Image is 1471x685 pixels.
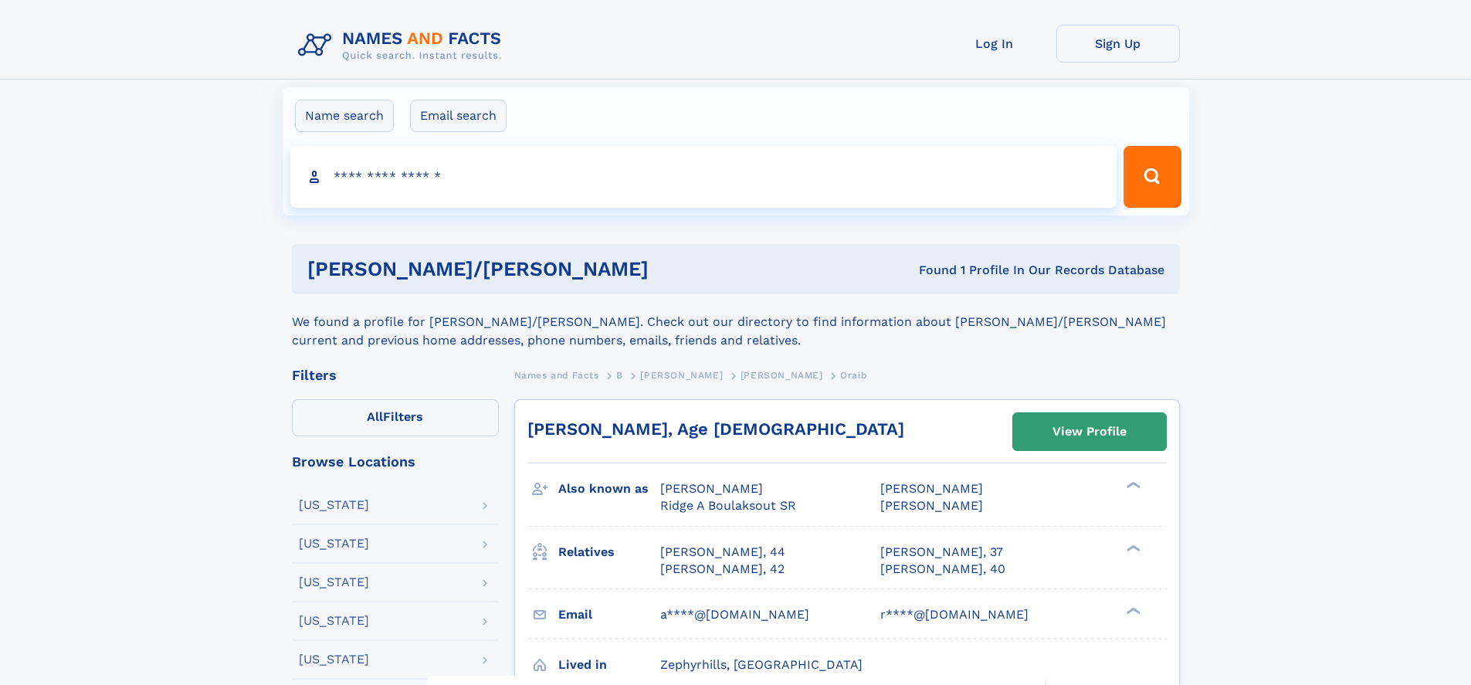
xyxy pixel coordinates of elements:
[299,499,369,511] div: [US_STATE]
[299,576,369,588] div: [US_STATE]
[290,146,1117,208] input: search input
[640,365,723,385] a: [PERSON_NAME]
[307,259,784,279] h1: [PERSON_NAME]/[PERSON_NAME]
[616,365,623,385] a: B
[880,561,1005,578] a: [PERSON_NAME], 40
[558,476,660,502] h3: Also known as
[292,294,1180,350] div: We found a profile for [PERSON_NAME]/[PERSON_NAME]. Check out our directory to find information a...
[660,481,763,496] span: [PERSON_NAME]
[295,100,394,132] label: Name search
[640,370,723,381] span: [PERSON_NAME]
[292,399,499,436] label: Filters
[660,498,796,513] span: Ridge A Boulaksout SR
[292,455,499,469] div: Browse Locations
[527,419,904,439] a: [PERSON_NAME], Age [DEMOGRAPHIC_DATA]
[660,561,785,578] a: [PERSON_NAME], 42
[660,657,863,672] span: Zephyrhills, [GEOGRAPHIC_DATA]
[1052,414,1127,449] div: View Profile
[299,653,369,666] div: [US_STATE]
[1123,543,1141,553] div: ❯
[933,25,1056,63] a: Log In
[1013,413,1166,450] a: View Profile
[292,25,514,66] img: Logo Names and Facts
[741,370,823,381] span: [PERSON_NAME]
[1124,146,1181,208] button: Search Button
[299,615,369,627] div: [US_STATE]
[840,370,867,381] span: Oraib
[741,365,823,385] a: [PERSON_NAME]
[410,100,507,132] label: Email search
[660,544,785,561] a: [PERSON_NAME], 44
[880,544,1003,561] a: [PERSON_NAME], 37
[292,368,499,382] div: Filters
[299,537,369,550] div: [US_STATE]
[1123,480,1141,490] div: ❯
[880,481,983,496] span: [PERSON_NAME]
[514,365,599,385] a: Names and Facts
[1056,25,1180,63] a: Sign Up
[1123,605,1141,615] div: ❯
[367,409,383,424] span: All
[616,370,623,381] span: B
[558,652,660,678] h3: Lived in
[880,498,983,513] span: [PERSON_NAME]
[558,539,660,565] h3: Relatives
[558,602,660,628] h3: Email
[784,262,1164,279] div: Found 1 Profile In Our Records Database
